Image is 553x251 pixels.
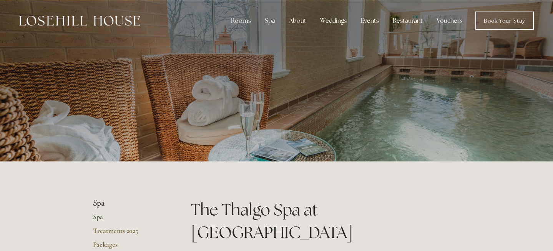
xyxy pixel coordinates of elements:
[19,16,140,26] img: Losehill House
[259,13,281,28] div: Spa
[93,198,166,208] li: Spa
[191,198,460,244] h1: The Thalgo Spa at [GEOGRAPHIC_DATA]
[354,13,385,28] div: Events
[475,12,534,30] a: Book Your Stay
[283,13,312,28] div: About
[93,226,166,240] a: Treatments 2025
[314,13,353,28] div: Weddings
[430,13,468,28] a: Vouchers
[93,213,166,226] a: Spa
[225,13,257,28] div: Rooms
[387,13,429,28] div: Restaurant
